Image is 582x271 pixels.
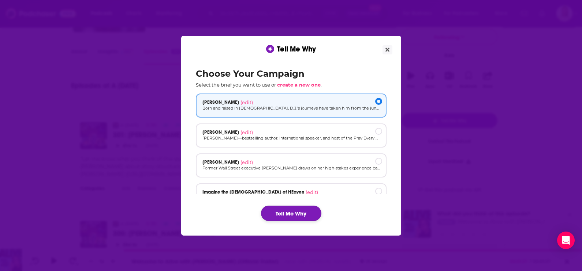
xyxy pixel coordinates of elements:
[277,82,321,88] span: create a new one
[267,46,273,52] img: tell me why sparkle
[277,45,316,54] span: Tell Me Why
[196,82,387,88] p: Select the brief you want to use or .
[240,129,253,135] span: (edit)
[261,206,321,221] button: Tell Me Why
[240,159,253,165] span: (edit)
[202,165,380,171] p: Former Wall Street executive [PERSON_NAME] draws on her high-stakes experience balancing career a...
[202,189,304,195] span: Imagine the [DEMOGRAPHIC_DATA] of HEaven
[196,68,387,79] h2: Choose Your Campaign
[202,99,239,105] span: [PERSON_NAME]
[202,105,380,111] p: Born and raised in [DEMOGRAPHIC_DATA], D.J.’s journeys have taken him from the jungles of the Ama...
[557,232,575,249] div: Open Intercom Messenger
[306,189,318,195] span: (edit)
[240,99,253,105] span: (edit)
[202,135,380,141] p: [PERSON_NAME]—bestselling author, international speaker, and host of the Pray Every Day podcast w...
[202,159,239,165] span: [PERSON_NAME]
[202,129,239,135] span: [PERSON_NAME]
[383,45,392,54] button: Close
